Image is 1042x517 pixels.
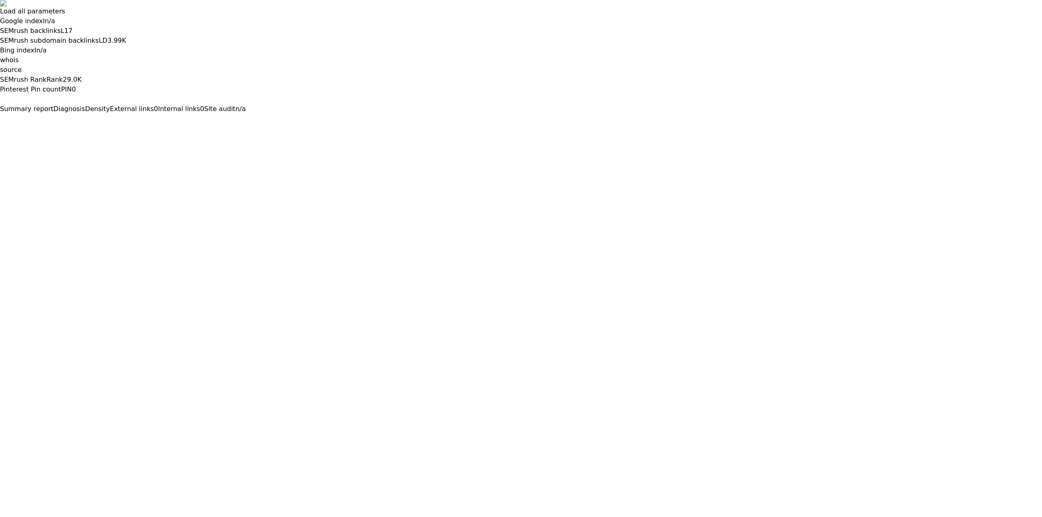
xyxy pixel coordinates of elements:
[158,105,200,113] span: Internal links
[46,76,63,83] span: Rank
[235,105,245,113] span: n/a
[53,105,85,113] span: Diagnosis
[43,17,45,25] span: I
[99,37,107,44] span: LD
[110,105,154,113] span: External links
[35,46,37,54] span: I
[72,85,76,93] a: 0
[63,76,81,83] a: 29.0K
[204,105,236,113] span: Site audit
[107,37,126,44] a: 3.99K
[154,105,158,113] span: 0
[36,46,46,54] a: n/a
[64,27,72,35] a: 17
[61,85,72,93] span: PIN
[85,105,110,113] span: Density
[200,105,204,113] span: 0
[61,27,64,35] span: L
[45,17,55,25] a: n/a
[204,105,246,113] a: Site auditn/a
